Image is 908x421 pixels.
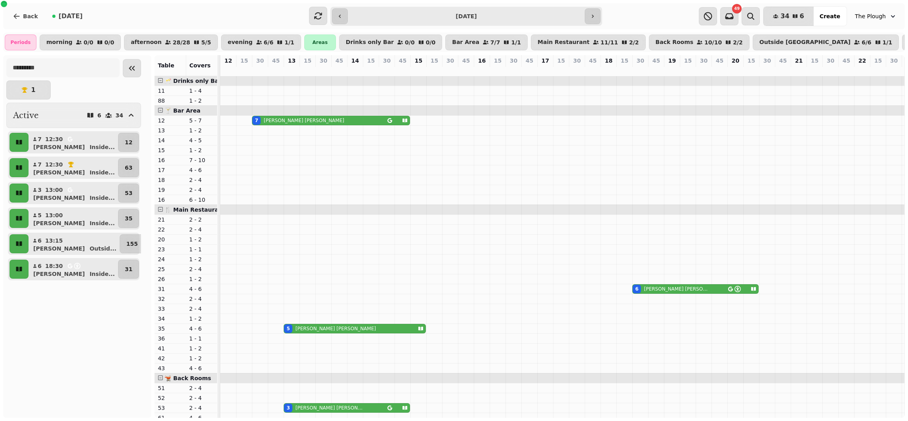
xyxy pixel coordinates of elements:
[256,57,264,65] p: 30
[164,207,225,213] span: 🍴 Main Restaurant
[158,394,183,402] p: 52
[189,384,214,392] p: 2 - 4
[189,325,214,333] p: 4 - 6
[272,57,280,65] p: 45
[158,305,183,313] p: 33
[264,117,344,124] p: [PERSON_NAME] [PERSON_NAME]
[158,404,183,412] p: 53
[700,57,708,65] p: 30
[431,66,437,74] p: 0
[637,66,643,74] p: 6
[158,265,183,273] p: 25
[90,168,115,176] p: Inside ...
[158,384,183,392] p: 51
[33,270,85,278] p: [PERSON_NAME]
[296,325,376,332] p: [PERSON_NAME] [PERSON_NAME]
[510,57,517,65] p: 30
[368,66,374,74] p: 0
[221,34,301,50] button: evening6/61/1
[116,113,123,118] p: 34
[158,295,183,303] p: 32
[224,57,232,65] p: 12
[452,39,479,46] p: Bar Area
[685,66,691,74] p: 0
[813,7,847,26] button: Create
[605,57,612,65] p: 18
[105,40,114,45] p: 0 / 0
[189,394,214,402] p: 2 - 4
[201,40,211,45] p: 5 / 5
[399,57,406,65] p: 45
[415,57,422,65] p: 15
[339,34,442,50] button: Drinks only Bar0/00/0
[351,57,359,65] p: 14
[336,57,343,65] p: 45
[23,13,38,19] span: Back
[734,7,740,11] span: 49
[875,66,881,74] p: 0
[37,161,42,168] p: 7
[463,66,469,74] p: 0
[173,40,190,45] p: 28 / 28
[189,166,214,174] p: 4 - 6
[37,237,42,245] p: 6
[158,344,183,352] p: 41
[494,66,501,74] p: 0
[158,364,183,372] p: 43
[850,9,902,23] button: The Plough
[30,158,116,177] button: 712:30[PERSON_NAME]Inside...
[656,39,694,46] p: Back Rooms
[125,189,132,197] p: 53
[367,57,375,65] p: 15
[763,57,771,65] p: 30
[286,325,290,332] div: 5
[126,240,138,248] p: 155
[320,57,327,65] p: 30
[538,39,589,46] p: Main Restaurant
[800,13,804,19] span: 6
[6,7,44,26] button: Back
[732,57,739,65] p: 20
[45,135,63,143] p: 12:30
[644,286,708,292] p: [PERSON_NAME] [PERSON_NAME]
[45,211,63,219] p: 13:00
[510,66,517,74] p: 0
[158,325,183,333] p: 35
[557,57,565,65] p: 15
[120,234,145,253] button: 155
[346,39,394,46] p: Drinks only Bar
[478,57,486,65] p: 16
[30,209,116,228] button: 513:00[PERSON_NAME]Inside...
[33,168,85,176] p: [PERSON_NAME]
[189,235,214,243] p: 1 - 2
[33,245,85,253] p: [PERSON_NAME]
[158,255,183,263] p: 24
[189,364,214,372] p: 4 - 6
[589,66,596,74] p: 0
[158,117,183,124] p: 12
[228,39,253,46] p: evening
[97,113,101,118] p: 6
[189,87,214,95] p: 1 - 4
[780,66,786,74] p: 0
[621,66,628,74] p: 0
[189,126,214,134] p: 1 - 2
[189,335,214,343] p: 1 - 1
[795,66,802,74] p: 0
[415,66,422,74] p: 0
[862,40,872,45] p: 6 / 6
[45,186,63,194] p: 13:00
[759,39,851,46] p: Outside [GEOGRAPHIC_DATA]
[189,245,214,253] p: 1 - 1
[763,7,813,26] button: 346
[890,57,898,65] p: 30
[304,57,311,65] p: 15
[490,40,500,45] p: 7 / 7
[240,57,248,65] p: 15
[241,66,247,74] p: 0
[37,211,42,219] p: 5
[426,40,436,45] p: 0 / 0
[118,133,139,152] button: 12
[811,57,818,65] p: 15
[158,87,183,95] p: 11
